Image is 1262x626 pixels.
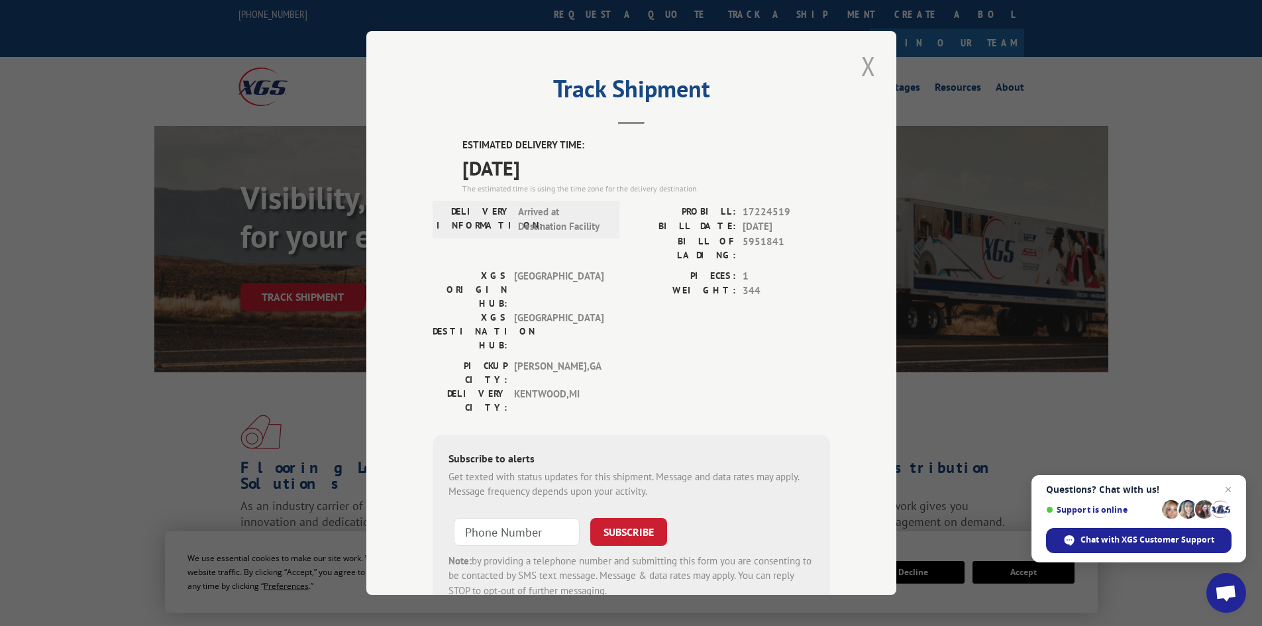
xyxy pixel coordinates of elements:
[1046,528,1232,553] span: Chat with XGS Customer Support
[1206,573,1246,613] a: Open chat
[448,554,472,567] strong: Note:
[1080,534,1214,546] span: Chat with XGS Customer Support
[514,359,604,387] span: [PERSON_NAME] , GA
[1046,505,1157,515] span: Support is online
[433,311,507,352] label: XGS DESTINATION HUB:
[448,554,814,599] div: by providing a telephone number and submitting this form you are consenting to be contacted by SM...
[448,470,814,499] div: Get texted with status updates for this shipment. Message and data rates may apply. Message frequ...
[462,138,830,153] label: ESTIMATED DELIVERY TIME:
[631,269,736,284] label: PIECES:
[743,205,830,220] span: 17224519
[462,183,830,195] div: The estimated time is using the time zone for the delivery destination.
[433,359,507,387] label: PICKUP CITY:
[743,284,830,299] span: 344
[514,387,604,415] span: KENTWOOD , MI
[631,205,736,220] label: PROBILL:
[743,235,830,262] span: 5951841
[631,284,736,299] label: WEIGHT:
[857,48,880,84] button: Close modal
[743,269,830,284] span: 1
[462,153,830,183] span: [DATE]
[454,518,580,546] input: Phone Number
[518,205,607,235] span: Arrived at Destination Facility
[514,269,604,311] span: [GEOGRAPHIC_DATA]
[433,387,507,415] label: DELIVERY CITY:
[743,219,830,235] span: [DATE]
[437,205,511,235] label: DELIVERY INFORMATION:
[433,269,507,311] label: XGS ORIGIN HUB:
[631,219,736,235] label: BILL DATE:
[1046,484,1232,495] span: Questions? Chat with us!
[433,79,830,105] h2: Track Shipment
[631,235,736,262] label: BILL OF LADING:
[448,450,814,470] div: Subscribe to alerts
[514,311,604,352] span: [GEOGRAPHIC_DATA]
[590,518,667,546] button: SUBSCRIBE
